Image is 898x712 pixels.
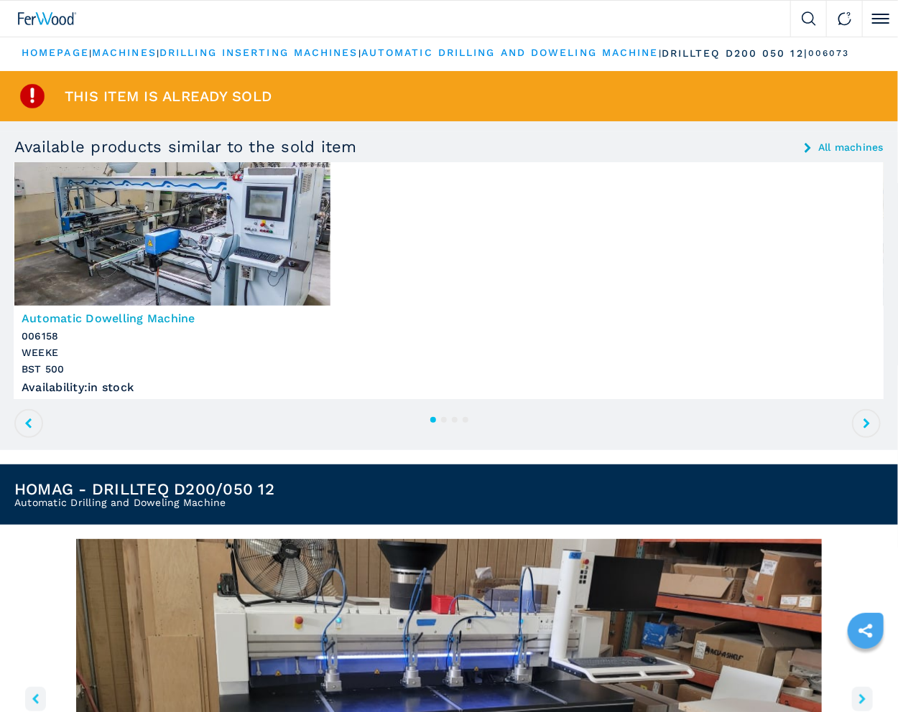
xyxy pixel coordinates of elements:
h3: 006158 WEEKE BST 500 [22,328,876,378]
div: Availability : in stock [22,381,876,393]
a: HOMEPAGE [22,47,89,58]
a: drilling inserting machines [159,47,358,58]
span: This item is already sold [65,89,272,103]
span: | [659,48,662,58]
h1: HOMAG - DRILLTEQ D200/050 12 [14,482,274,497]
button: 3 [452,417,458,423]
a: sharethis [848,613,884,649]
span: | [358,48,361,58]
a: automatic drilling and doweling machine [361,47,659,58]
p: 006073 [808,47,850,60]
img: SoldProduct [18,82,47,111]
p: drillteq d200 050 12 | [662,47,808,61]
button: 1 [430,417,436,423]
h3: Available products similar to the sold item [14,139,357,155]
a: All machines [818,142,884,152]
span: | [89,48,92,58]
button: Click to toggle menu [862,1,898,37]
button: 2 [441,417,447,423]
span: | [157,48,159,58]
button: 4 [463,417,468,423]
img: Contact us [838,11,852,26]
img: Ferwood [18,12,77,25]
h2: Automatic Drilling and Doweling Machine [14,497,274,507]
a: Automatic Dowelling Machine WEEKE BST 500Automatic Dowelling Machine006158WEEKEBST 500Availabilit... [14,162,884,400]
a: machines [92,47,157,58]
h3: Automatic Dowelling Machine [22,313,876,324]
button: left-button [25,687,46,711]
img: Search [802,11,816,26]
iframe: Chat [837,647,887,701]
img: Automatic Dowelling Machine WEEKE BST 500 [14,162,330,306]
